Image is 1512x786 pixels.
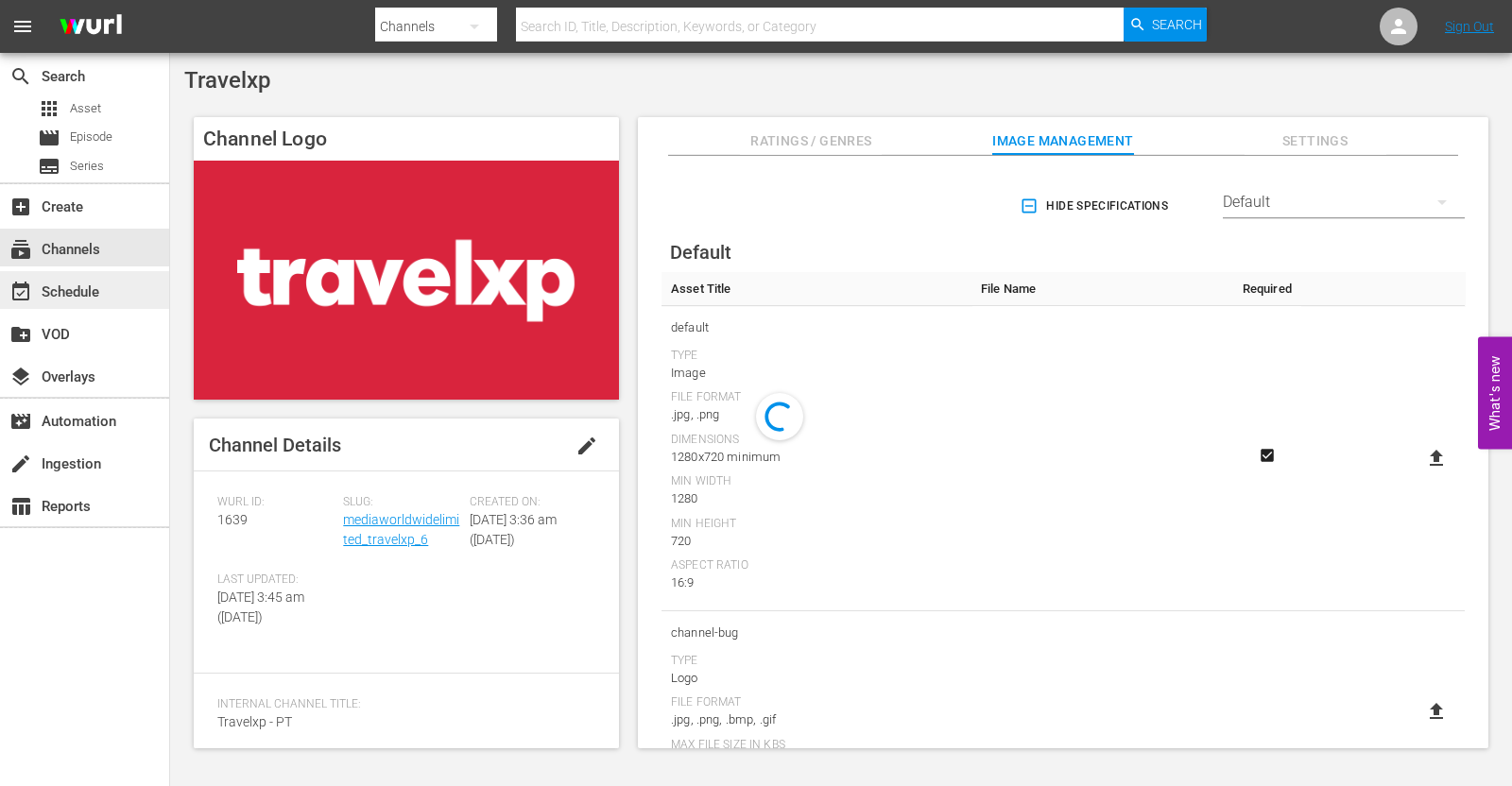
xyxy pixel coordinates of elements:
span: Travelxp - PT [217,714,292,729]
div: Image [671,364,962,383]
span: menu [11,15,34,38]
span: Channels [9,238,32,261]
span: channel-bug [671,621,962,645]
div: Max File Size In Kbs [671,738,962,753]
span: VOD [9,323,32,346]
span: Asset [38,97,60,120]
span: Last Updated: [217,572,334,588]
span: Reports [9,495,32,518]
div: File Format [671,390,962,405]
div: 720 [671,532,962,551]
span: Hide Specifications [1023,196,1168,216]
div: Default [1223,176,1465,229]
div: Min Height [671,517,962,532]
button: edit [564,423,610,469]
svg: Required [1256,447,1279,464]
div: 1280 [671,489,962,508]
span: Ratings / Genres [740,129,882,153]
span: edit [576,435,598,457]
img: ans4CAIJ8jUAAAAAAAAAAAAAAAAAAAAAAAAgQb4GAAAAAAAAAAAAAAAAAAAAAAAAJMjXAAAAAAAAAAAAAAAAAAAAAAAAgAT5G... [45,5,136,49]
span: Episode [70,128,112,146]
h4: Channel Logo [194,117,619,161]
span: Wurl ID: [217,495,334,510]
div: .jpg, .png, .bmp, .gif [671,710,962,729]
span: Series [70,157,104,176]
div: File Format [671,695,962,710]
span: Travelxp [184,67,270,94]
span: Search [9,65,32,88]
div: Type [671,349,962,364]
th: File Name [971,272,1232,306]
div: Type [671,654,962,669]
span: Automation [9,410,32,433]
span: Create [9,196,32,218]
img: Travelxp [194,161,619,400]
span: Internal Channel Title: [217,697,586,712]
span: Created On: [470,495,586,510]
span: Episode [38,127,60,149]
span: Overlays [9,366,32,388]
span: default [671,316,962,340]
div: Logo [671,669,962,688]
span: Slug: [343,495,459,510]
span: 1639 [217,512,248,527]
span: Series [38,155,60,178]
button: Hide Specifications [1016,179,1176,232]
span: Default [670,241,731,264]
span: [DATE] 3:45 am ([DATE]) [217,589,304,624]
span: Schedule [9,281,32,303]
div: 16:9 [671,573,962,592]
button: Open Feedback Widget [1478,337,1512,450]
span: Ingestion [9,453,32,475]
div: .jpg, .png [671,405,962,424]
th: Asset Title [661,272,971,306]
span: Asset [70,99,101,118]
a: Sign Out [1445,19,1494,34]
span: Settings [1245,129,1386,153]
div: Min Width [671,474,962,489]
span: Image Management [992,129,1134,153]
span: Search [1152,8,1202,42]
div: Dimensions [671,433,962,448]
div: Aspect Ratio [671,558,962,573]
th: Required [1232,272,1301,306]
span: Channel Details [209,434,341,456]
div: 1280x720 minimum [671,448,962,467]
span: [DATE] 3:36 am ([DATE]) [470,512,557,547]
a: mediaworldwidelimited_travelxp_6 [343,512,459,547]
button: Search [1124,8,1207,42]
